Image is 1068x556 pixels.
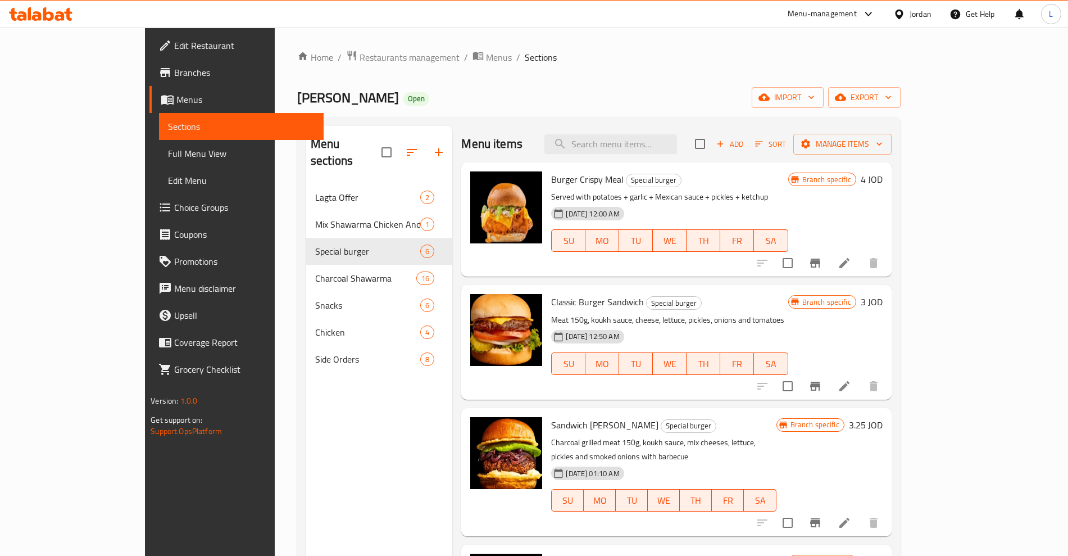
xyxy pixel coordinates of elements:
[556,492,579,509] span: SU
[585,229,619,252] button: MO
[687,352,720,375] button: TH
[149,221,323,248] a: Coupons
[174,255,314,268] span: Promotions
[712,135,748,153] button: Add
[626,174,681,187] div: Special burger
[624,356,648,372] span: TU
[646,296,702,310] div: Special burger
[755,138,786,151] span: Sort
[174,282,314,295] span: Menu disclaimer
[149,275,323,302] a: Menu disclaimer
[180,394,198,408] span: 1.0.0
[712,135,748,153] span: Add item
[616,489,648,512] button: TU
[661,419,716,433] div: Special burger
[149,86,323,113] a: Menus
[306,184,452,211] div: Lagta Offer2
[680,489,712,512] button: TH
[556,356,581,372] span: SU
[315,272,416,285] span: Charcoal Shawarma
[725,233,749,249] span: FR
[403,94,429,103] span: Open
[802,250,829,277] button: Branch-specific-item
[297,50,901,65] nav: breadcrumb
[758,233,783,249] span: SA
[626,174,681,187] span: Special burger
[684,492,707,509] span: TH
[802,509,829,536] button: Branch-specific-item
[793,134,892,155] button: Manage items
[306,292,452,319] div: Snacks6
[168,147,314,160] span: Full Menu View
[590,233,615,249] span: MO
[752,135,789,153] button: Sort
[149,329,323,356] a: Coverage Report
[653,229,687,252] button: WE
[174,201,314,214] span: Choice Groups
[828,87,901,108] button: export
[461,135,522,152] h2: Menu items
[174,228,314,241] span: Coupons
[306,346,452,373] div: Side Orders8
[551,436,776,464] p: Charcoal grilled meat 150g, koukh sauce, mix cheeses, lettuce, pickles and smoked onions with bar...
[551,229,585,252] button: SU
[168,174,314,187] span: Edit Menu
[516,51,520,64] li: /
[551,489,584,512] button: SU
[720,229,754,252] button: FR
[421,327,434,338] span: 4
[798,174,856,185] span: Branch specific
[360,51,460,64] span: Restaurants management
[861,294,883,310] h6: 3 JOD
[758,356,783,372] span: SA
[712,489,744,512] button: FR
[588,492,611,509] span: MO
[151,413,202,427] span: Get support on:
[470,171,542,243] img: Burger Crispy Meal
[551,313,788,327] p: Meat 150g, koukh sauce, cheese, lettuce, pickles, onions and tomatoes
[802,373,829,400] button: Branch-specific-item
[421,300,434,311] span: 6
[470,417,542,489] img: Sandwich Smokey Burger
[837,91,892,105] span: export
[315,191,420,204] span: Lagta Offer
[584,489,616,512] button: MO
[174,363,314,376] span: Grocery Checklist
[315,352,420,366] div: Side Orders
[786,419,844,430] span: Branch specific
[838,256,851,270] a: Edit menu item
[556,233,581,249] span: SU
[624,233,648,249] span: TU
[561,209,624,219] span: [DATE] 12:00 AM
[838,379,851,393] a: Edit menu item
[159,167,323,194] a: Edit Menu
[551,171,624,188] span: Burger Crispy Meal
[798,297,856,308] span: Branch specific
[315,299,420,312] span: Snacks
[661,419,716,432] span: Special burger
[306,319,452,346] div: Chicken4
[619,229,653,252] button: TU
[619,352,653,375] button: TU
[306,265,452,292] div: Charcoal Shawarma16
[416,272,434,285] div: items
[551,190,788,204] p: Served with potatoes + garlic + Mexican sauce + pickles + ketchup
[1049,8,1053,20] span: L
[315,326,420,339] span: Chicken
[149,302,323,329] a: Upsell
[691,356,716,372] span: TH
[159,140,323,167] a: Full Menu View
[657,233,682,249] span: WE
[744,489,776,512] button: SA
[420,352,434,366] div: items
[551,352,585,375] button: SU
[315,245,420,258] span: Special burger
[464,51,468,64] li: /
[398,139,425,166] span: Sort sections
[470,294,542,366] img: Classic Burger Sandwich
[421,192,434,203] span: 2
[149,194,323,221] a: Choice Groups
